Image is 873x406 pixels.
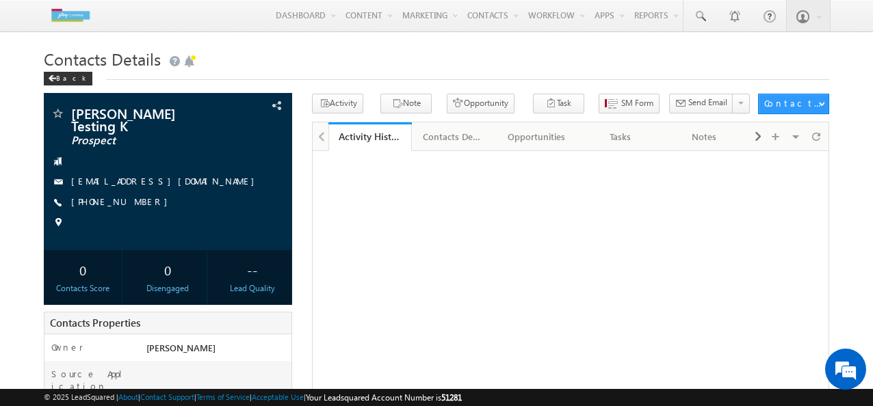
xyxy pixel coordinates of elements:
[328,122,412,151] a: Activity History
[674,128,734,145] div: Notes
[71,134,224,148] span: Prospect
[44,3,97,27] img: Custom Logo
[217,257,288,282] div: --
[44,71,99,83] a: Back
[47,257,118,282] div: 0
[412,122,495,150] li: Contacts Details
[306,392,462,403] span: Your Leadsquared Account Number is
[71,107,224,131] span: [PERSON_NAME] Testing K
[44,391,462,404] span: © 2025 LeadSquared | | | | |
[328,122,412,150] li: Activity History
[621,97,653,109] span: SM Form
[71,195,174,209] span: [PHONE_NUMBER]
[506,128,566,145] div: Opportunities
[252,392,304,401] a: Acceptable Use
[764,97,822,109] div: Contacts Actions
[380,94,432,113] button: Note
[50,316,140,329] span: Contacts Properties
[495,122,579,151] a: Opportunities
[47,282,118,295] div: Contacts Score
[599,94,660,113] button: SM Form
[688,96,727,109] span: Send Email
[423,128,483,145] div: Contacts Details
[590,128,651,145] div: Tasks
[579,122,663,151] a: Tasks
[132,257,203,282] div: 0
[51,341,83,353] label: Owner
[44,48,161,70] span: Contacts Details
[447,94,514,113] button: Opportunity
[118,392,138,401] a: About
[412,122,495,151] a: Contacts Details
[51,368,134,392] label: Source Application
[196,392,250,401] a: Terms of Service
[146,342,216,353] span: [PERSON_NAME]
[441,392,462,403] span: 51281
[71,175,261,187] a: [EMAIL_ADDRESS][DOMAIN_NAME]
[669,94,733,113] button: Send Email
[217,282,288,295] div: Lead Quality
[312,94,363,113] button: Activity
[44,72,92,85] div: Back
[132,282,203,295] div: Disengaged
[663,122,746,151] a: Notes
[339,130,402,143] div: Activity History
[533,94,584,113] button: Task
[140,392,194,401] a: Contact Support
[758,94,829,114] button: Contacts Actions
